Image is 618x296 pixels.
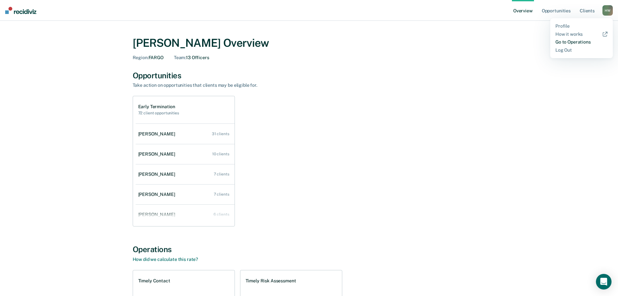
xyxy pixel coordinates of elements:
span: Region : [133,55,149,60]
div: 6 clients [213,212,229,217]
a: How did we calculate this rate? [133,257,198,262]
div: 10 clients [212,152,229,156]
div: [PERSON_NAME] [138,212,178,217]
div: 7 clients [214,192,229,197]
a: [PERSON_NAME] 6 clients [136,205,235,224]
div: 13 Officers [174,55,209,60]
span: Team : [174,55,186,60]
a: [PERSON_NAME] 7 clients [136,165,235,184]
div: 7 clients [214,172,229,176]
div: [PERSON_NAME] [138,131,178,137]
div: FARGO [133,55,164,60]
div: [PERSON_NAME] [138,172,178,177]
div: Operations [133,245,486,254]
a: Profile [555,23,608,29]
a: Log Out [555,47,608,53]
div: H W [602,5,613,16]
h1: Timely Risk Assessment [246,278,296,284]
h1: Timely Contact [138,278,170,284]
a: Go to Operations [555,39,608,45]
h1: Early Termination [138,104,179,109]
img: Recidiviz [5,7,36,14]
div: [PERSON_NAME] [138,192,178,197]
a: [PERSON_NAME] 10 clients [136,145,235,163]
a: [PERSON_NAME] 31 clients [136,125,235,143]
div: Take action on opportunities that clients may be eligible for. [133,83,360,88]
div: [PERSON_NAME] [138,151,178,157]
a: How it works [555,32,608,37]
button: HW [602,5,613,16]
h2: 72 client opportunities [138,111,179,115]
div: [PERSON_NAME] Overview [133,36,486,50]
div: Open Intercom Messenger [596,274,612,290]
a: [PERSON_NAME] 7 clients [136,185,235,204]
div: 31 clients [212,132,229,136]
div: Opportunities [133,71,486,80]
